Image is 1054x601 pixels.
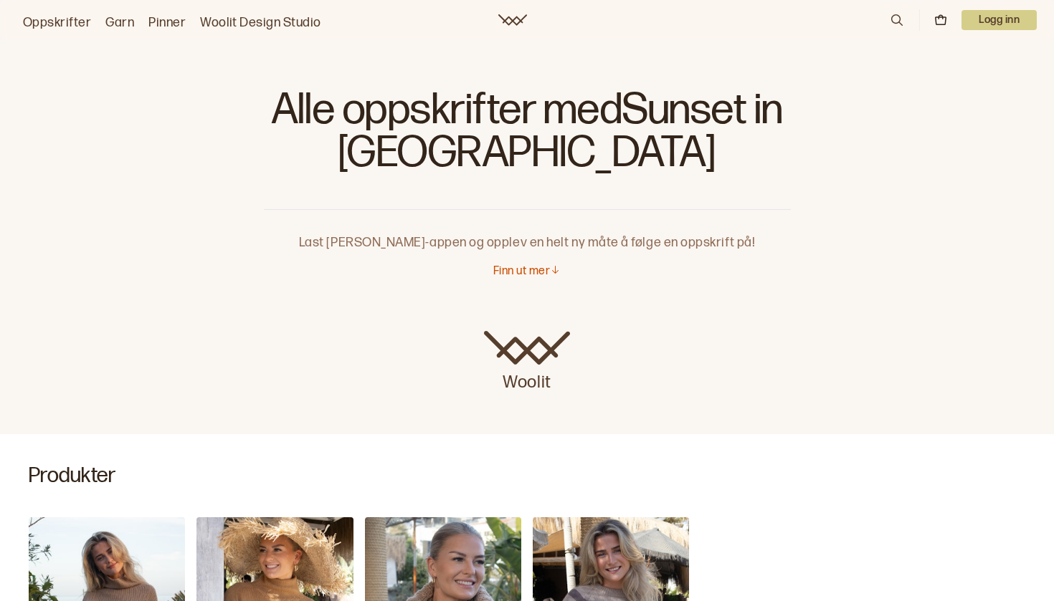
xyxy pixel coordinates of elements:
[962,10,1037,30] button: User dropdown
[105,13,134,33] a: Garn
[200,13,321,33] a: Woolit Design Studio
[484,331,570,394] a: Woolit
[493,264,561,279] button: Finn ut mer
[23,13,91,33] a: Oppskrifter
[148,13,186,33] a: Pinner
[962,10,1037,30] p: Logg inn
[264,210,791,253] p: Last [PERSON_NAME]-appen og opplev en helt ny måte å følge en oppskrift på!
[484,365,570,394] p: Woolit
[498,14,527,26] a: Woolit
[484,331,570,365] img: Woolit
[264,86,791,186] h1: Alle oppskrifter med Sunset in [GEOGRAPHIC_DATA]
[493,264,550,279] p: Finn ut mer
